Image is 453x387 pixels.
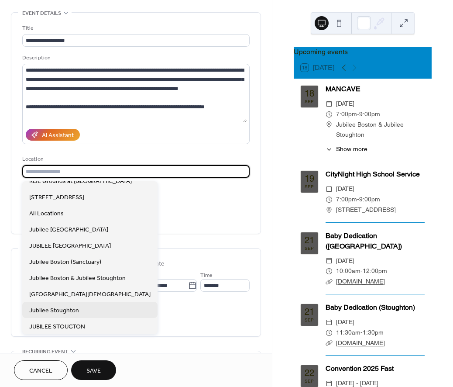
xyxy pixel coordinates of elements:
span: Jubilee [GEOGRAPHIC_DATA] [29,225,108,235]
a: [DOMAIN_NAME] [336,278,385,285]
div: ​ [326,328,333,338]
div: ​ [326,120,333,130]
span: 11:30am [336,328,360,338]
div: ​ [326,145,333,154]
span: - [357,109,359,120]
span: Event details [22,9,61,18]
div: 21 [305,308,314,316]
div: ​ [326,338,333,349]
button: ​Show more [326,145,367,154]
div: Sep [305,246,314,251]
span: Jubilee Boston (Sanctuary) [29,258,101,267]
div: Location [22,155,248,164]
div: AI Assistant [42,131,74,140]
div: ​ [326,205,333,215]
span: JUBILEE [GEOGRAPHIC_DATA] [29,242,111,251]
div: Sep [305,318,314,322]
div: Sep [305,379,314,384]
span: - [360,328,363,338]
div: 19 [305,174,314,183]
span: [DATE] [336,99,354,109]
span: 7:00pm [336,194,357,205]
div: 22 [305,369,314,377]
div: Sep [305,100,314,104]
div: Description [22,53,248,62]
div: 18 [305,89,314,98]
span: 7:00pm [336,109,357,120]
div: Convention 2025 Fast [326,363,425,374]
span: [STREET_ADDRESS] [29,193,84,202]
span: Jubilee Boston & Jubilee Stoughton [29,274,126,283]
span: Save [86,366,101,376]
div: ​ [326,317,333,328]
div: ​ [326,276,333,287]
button: Save [71,360,116,380]
span: - [357,194,359,205]
div: ​ [326,109,333,120]
div: 21 [305,236,314,245]
span: Time [200,271,213,280]
div: ​ [326,194,333,205]
span: Jubilee Boston & Jubilee Stoughton [336,120,425,141]
span: - [360,266,363,276]
div: Upcoming events [294,47,432,57]
span: Recurring event [22,347,69,356]
button: AI Assistant [26,129,80,141]
a: Baby Dedication ([GEOGRAPHIC_DATA]) [326,232,402,250]
span: [STREET_ADDRESS] [336,205,396,215]
span: Show more [336,145,367,154]
a: [DOMAIN_NAME] [336,339,385,346]
div: Title [22,24,248,33]
span: RISE Grounds at [GEOGRAPHIC_DATA] [29,177,132,186]
button: Cancel [14,360,68,380]
div: Sep [305,185,314,189]
span: JUBILEE STOUGTON [29,322,85,332]
div: ​ [326,256,333,266]
div: ​ [326,184,333,194]
span: 12:00pm [363,266,387,276]
span: 9:00pm [359,194,380,205]
div: CityNight High School Service [326,169,425,180]
a: Baby Dedication (Stoughton) [326,303,415,311]
div: ​ [326,99,333,109]
span: Jubilee Stoughton [29,306,79,315]
span: Cancel [29,366,52,376]
span: [GEOGRAPHIC_DATA][DEMOGRAPHIC_DATA] [29,290,151,299]
div: ​ [326,266,333,276]
span: [DATE] [336,256,354,266]
span: 1:30pm [363,328,384,338]
span: 9:00pm [359,109,380,120]
div: MANCAVE [326,84,425,94]
span: [DATE] [336,184,354,194]
span: All Locations [29,209,64,218]
span: [DATE] [336,317,354,328]
span: 10:00am [336,266,360,276]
